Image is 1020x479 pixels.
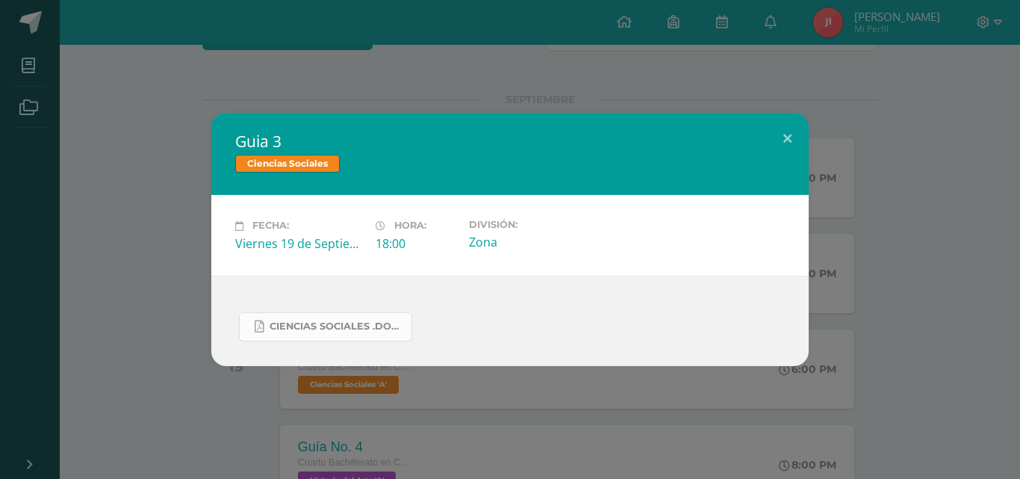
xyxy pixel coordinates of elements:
[469,234,597,250] div: Zona
[235,131,785,152] h2: Guia 3
[235,235,364,252] div: Viernes 19 de Septiembre
[469,219,597,230] label: División:
[766,113,809,164] button: Close (Esc)
[270,321,404,333] span: Ciencias Sociales .docx (6).pdf
[252,220,289,232] span: Fecha:
[376,235,457,252] div: 18:00
[235,155,340,173] span: Ciencias Sociales
[239,312,412,342] a: Ciencias Sociales .docx (6).pdf
[394,220,426,232] span: Hora:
